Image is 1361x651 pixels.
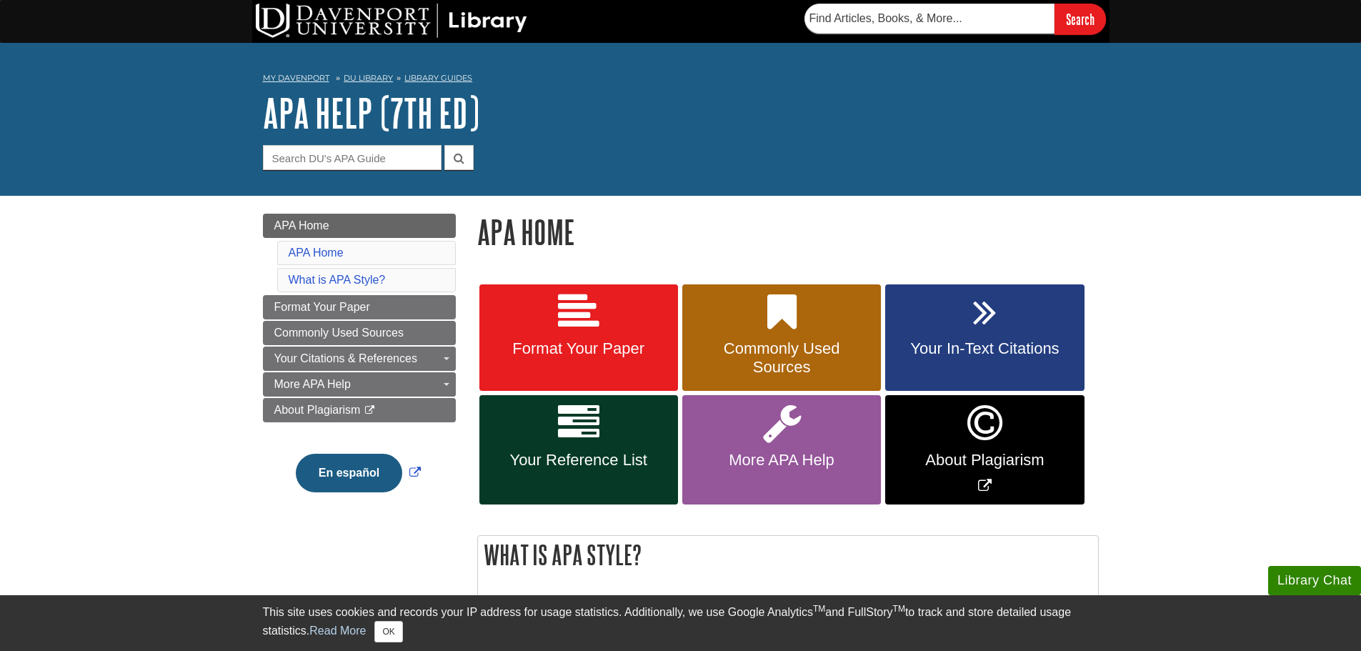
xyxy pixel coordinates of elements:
a: About Plagiarism [263,398,456,422]
a: Library Guides [404,73,472,83]
input: Search [1055,4,1106,34]
span: Your Reference List [490,451,667,469]
span: Your Citations & References [274,352,417,364]
form: Searches DU Library's articles, books, and more [804,4,1106,34]
a: Format Your Paper [479,284,678,392]
a: Commonly Used Sources [263,321,456,345]
span: Format Your Paper [274,301,370,313]
a: Link opens in new window [292,467,424,479]
button: Close [374,621,402,642]
input: Search DU's APA Guide [263,145,442,170]
a: Link opens in new window [885,395,1084,505]
span: Format Your Paper [490,339,667,358]
span: Commonly Used Sources [693,339,870,377]
sup: TM [893,604,905,614]
span: Commonly Used Sources [274,327,404,339]
img: DU Library [256,4,527,38]
a: Commonly Used Sources [682,284,881,392]
a: What is APA Style? [289,274,386,286]
a: Your In-Text Citations [885,284,1084,392]
h1: APA Home [477,214,1099,250]
span: Your In-Text Citations [896,339,1073,358]
nav: breadcrumb [263,69,1099,91]
span: More APA Help [274,378,351,390]
sup: TM [813,604,825,614]
h2: What is APA Style? [478,536,1098,574]
a: APA Home [289,247,344,259]
a: More APA Help [682,395,881,505]
i: This link opens in a new window [364,406,376,415]
span: APA Home [274,219,329,232]
div: Guide Page Menu [263,214,456,517]
a: Your Reference List [479,395,678,505]
a: More APA Help [263,372,456,397]
a: Your Citations & References [263,347,456,371]
button: En español [296,454,402,492]
a: My Davenport [263,72,329,84]
a: APA Help (7th Ed) [263,91,479,135]
span: About Plagiarism [274,404,361,416]
button: Library Chat [1268,566,1361,595]
a: Read More [309,625,366,637]
input: Find Articles, Books, & More... [804,4,1055,34]
span: More APA Help [693,451,870,469]
span: About Plagiarism [896,451,1073,469]
a: Format Your Paper [263,295,456,319]
a: DU Library [344,73,393,83]
a: APA Home [263,214,456,238]
div: This site uses cookies and records your IP address for usage statistics. Additionally, we use Goo... [263,604,1099,642]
